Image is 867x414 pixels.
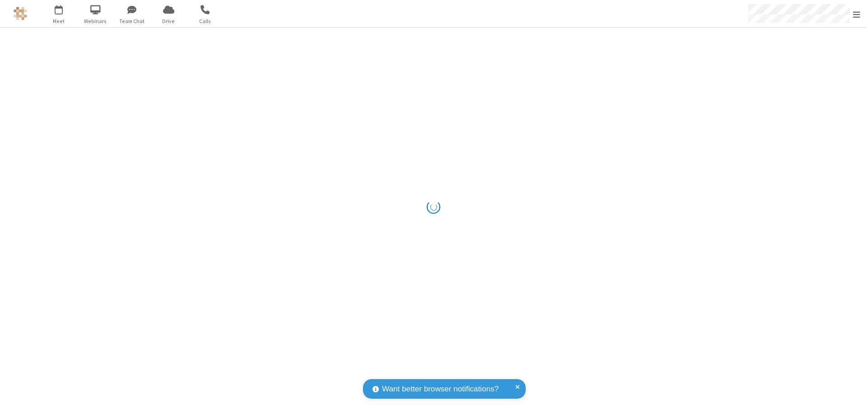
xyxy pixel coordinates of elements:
[152,17,186,25] span: Drive
[79,17,112,25] span: Webinars
[382,383,499,395] span: Want better browser notifications?
[14,7,27,20] img: QA Selenium DO NOT DELETE OR CHANGE
[115,17,149,25] span: Team Chat
[188,17,222,25] span: Calls
[42,17,76,25] span: Meet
